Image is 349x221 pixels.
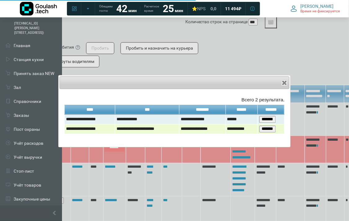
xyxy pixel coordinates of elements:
[301,9,340,14] span: Время не фиксируется
[20,2,57,15] img: Логотип компании Goulash.tech
[128,8,137,13] span: мин
[197,6,205,11] span: NPS
[238,6,241,11] span: ₽
[163,3,174,15] strong: 25
[192,6,205,11] div: ⭐
[225,6,238,11] span: 11 494
[301,3,334,9] span: [PERSON_NAME]
[99,4,113,13] span: Обещаем гостю
[210,6,216,11] span: 0,0
[188,3,220,14] a: ⭐NPS 0,0
[64,96,285,103] div: Всего 2 результата.
[281,80,288,86] button: Close
[175,8,183,13] span: мин
[116,3,127,15] strong: 42
[144,4,159,13] span: Расчетное время
[221,3,245,14] a: 11 494 ₽
[95,3,187,14] a: Обещаем гостю 42 мин Расчетное время 25 мин
[287,2,344,15] button: [PERSON_NAME] Время не фиксируется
